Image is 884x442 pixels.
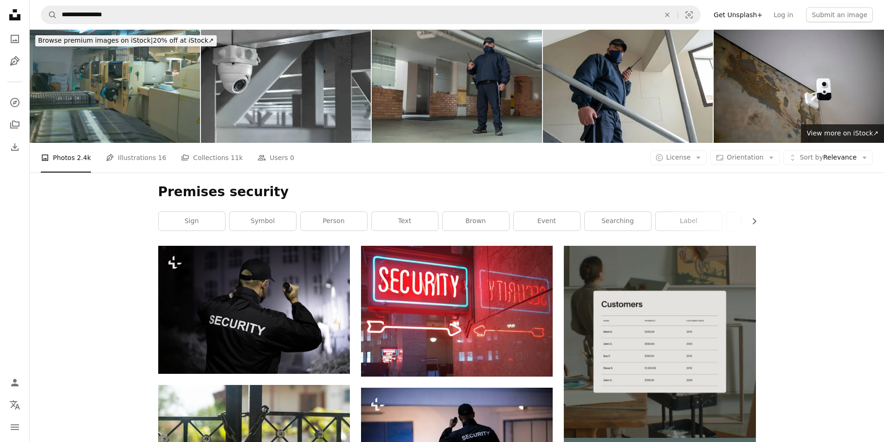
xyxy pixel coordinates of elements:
[158,306,350,314] a: Security Guard Walking Building Perimeter With Flashlight At Night
[801,124,884,143] a: View more on iStock↗
[301,212,367,231] a: person
[30,30,222,52] a: Browse premium images on iStock|20% off at iStock↗
[543,30,713,143] img: Latino man security guard of a building is inside the premises with a radio in hand
[181,143,243,173] a: Collections 11k
[807,129,878,137] span: View more on iStock ↗
[158,153,167,163] span: 16
[158,246,350,373] img: Security Guard Walking Building Perimeter With Flashlight At Night
[38,37,153,44] span: Browse premium images on iStock |
[678,6,700,24] button: Visual search
[231,153,243,163] span: 11k
[806,7,873,22] button: Submit an image
[514,212,580,231] a: event
[6,138,24,156] a: Download History
[6,52,24,70] a: Illustrations
[290,153,294,163] span: 0
[6,396,24,414] button: Language
[708,7,768,22] a: Get Unsplash+
[666,154,691,161] span: License
[800,154,823,161] span: Sort by
[783,150,873,165] button: Sort byRelevance
[727,212,793,231] a: color image
[710,150,780,165] button: Orientation
[361,246,553,377] img: a red security sign and a blue security sign
[746,212,756,231] button: scroll list to the right
[564,246,755,437] img: file-1747939376688-baf9a4a454ffimage
[41,6,57,24] button: Search Unsplash
[258,143,294,173] a: Users 0
[41,6,701,24] form: Find visuals sitewide
[6,93,24,112] a: Explore
[106,143,166,173] a: Illustrations 16
[38,37,214,44] span: 20% off at iStock ↗
[6,115,24,134] a: Collections
[6,418,24,436] button: Menu
[201,30,371,143] img: Surveillance camera in industrial premises. Security system.
[800,153,857,162] span: Relevance
[30,30,200,143] img: Equipped factory premises
[768,7,799,22] a: Log in
[230,212,296,231] a: symbol
[158,184,756,200] h1: Premises security
[372,212,438,231] a: text
[714,30,884,143] img: premises surveillance and monitoring camera. Safety and security
[727,154,763,161] span: Orientation
[6,373,24,392] a: Log in / Sign up
[361,307,553,315] a: a red security sign and a blue security sign
[6,30,24,48] a: Photos
[443,212,509,231] a: brown
[650,150,707,165] button: License
[372,30,542,143] img: Latino man security guard of a building is inside the premises with a radio in hand
[656,212,722,231] a: label
[657,6,678,24] button: Clear
[585,212,651,231] a: searching
[159,212,225,231] a: sign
